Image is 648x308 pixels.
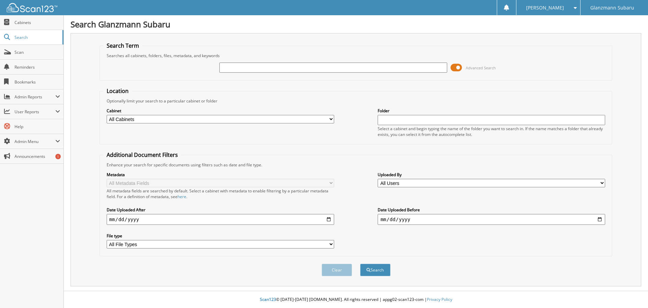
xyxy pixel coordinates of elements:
[360,264,390,276] button: Search
[107,207,334,213] label: Date Uploaded After
[378,207,605,213] label: Date Uploaded Before
[7,3,57,12] img: scan123-logo-white.svg
[15,79,60,85] span: Bookmarks
[178,194,186,199] a: here
[378,126,605,137] div: Select a cabinet and begin typing the name of the folder you want to search in. If the name match...
[526,6,564,10] span: [PERSON_NAME]
[103,53,609,58] div: Searches all cabinets, folders, files, metadata, and keywords
[55,154,61,159] div: 1
[378,214,605,225] input: end
[427,297,452,302] a: Privacy Policy
[15,64,60,70] span: Reminders
[15,153,60,159] span: Announcements
[103,98,609,104] div: Optionally limit your search to a particular cabinet or folder
[64,291,648,308] div: © [DATE]-[DATE] [DOMAIN_NAME]. All rights reserved | appg02-scan123-com |
[260,297,276,302] span: Scan123
[103,151,181,159] legend: Additional Document Filters
[103,42,142,49] legend: Search Term
[15,124,60,129] span: Help
[103,87,132,95] legend: Location
[466,65,496,70] span: Advanced Search
[15,94,55,100] span: Admin Reports
[103,162,609,168] div: Enhance your search for specific documents using filters such as date and file type.
[15,139,55,144] span: Admin Menu
[71,19,641,30] h1: Search Glanzmann Subaru
[107,214,334,225] input: start
[107,233,334,239] label: File type
[107,188,334,199] div: All metadata fields are searched by default. Select a cabinet with metadata to enable filtering b...
[107,108,334,114] label: Cabinet
[590,6,634,10] span: Glanzmann Subaru
[15,20,60,25] span: Cabinets
[378,108,605,114] label: Folder
[107,172,334,177] label: Metadata
[15,49,60,55] span: Scan
[15,109,55,115] span: User Reports
[322,264,352,276] button: Clear
[15,34,59,40] span: Search
[378,172,605,177] label: Uploaded By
